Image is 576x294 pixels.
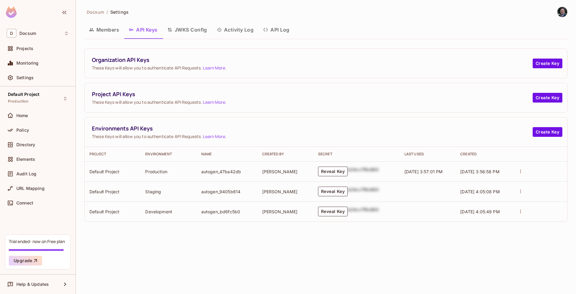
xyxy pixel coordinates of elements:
[257,201,313,221] td: [PERSON_NAME]
[106,9,108,15] li: /
[201,152,253,157] div: Name
[460,169,500,174] span: [DATE] 3:56:58 PM
[318,152,395,157] div: Secret
[318,167,348,176] button: Reveal Key
[533,59,562,68] button: Create Key
[162,22,212,37] button: JWKS Config
[16,75,34,80] span: Settings
[196,201,257,221] td: autogen_bd6fc5b0
[16,61,39,66] span: Monitoring
[258,22,294,37] button: API Log
[16,142,35,147] span: Directory
[348,187,379,196] div: b24cc7f8c660
[16,282,49,287] span: Help & Updates
[460,209,500,214] span: [DATE] 4:05:49 PM
[140,161,196,181] td: Production
[110,9,129,15] span: Settings
[8,92,39,97] span: Default Project
[92,99,533,105] span: These Keys will allow you to authenticate API Requests. .
[203,133,225,139] a: Learn More
[196,161,257,181] td: autogen_47ba42db
[8,99,29,104] span: Production
[557,7,567,17] img: Alex Leonov
[257,181,313,201] td: [PERSON_NAME]
[196,181,257,201] td: autogen_9405b614
[92,65,533,71] span: These Keys will allow you to authenticate API Requests. .
[262,152,308,157] div: Created By
[92,125,533,132] span: Environments API Keys
[87,9,104,15] span: Docsum
[124,22,162,37] button: API Keys
[318,207,348,216] button: Reveal Key
[516,207,525,216] button: actions
[85,201,140,221] td: Default Project
[404,152,450,157] div: Last Used
[212,22,259,37] button: Activity Log
[16,186,45,191] span: URL Mapping
[89,152,136,157] div: Project
[16,157,35,162] span: Elements
[533,127,562,137] button: Create Key
[16,201,33,205] span: Connect
[92,90,533,98] span: Project API Keys
[16,113,28,118] span: Home
[16,128,29,133] span: Policy
[348,207,379,216] div: b24cc7f8c660
[404,169,443,174] span: [DATE] 3:57:01 PM
[7,29,16,38] span: D
[203,99,225,105] a: Learn More
[16,171,36,176] span: Audit Log
[19,31,36,36] span: Workspace: Docsum
[85,181,140,201] td: Default Project
[16,46,33,51] span: Projects
[516,167,525,176] button: actions
[6,7,17,18] img: SReyMgAAAABJRU5ErkJggg==
[318,187,348,196] button: Reveal Key
[92,56,533,64] span: Organization API Keys
[257,161,313,181] td: [PERSON_NAME]
[533,93,562,103] button: Create Key
[516,187,525,196] button: actions
[9,238,65,244] div: Trial ended- now on Free plan
[92,133,533,139] span: These Keys will allow you to authenticate API Requests. .
[9,256,42,265] button: Upgrade
[348,167,379,176] div: b24cc7f8c660
[140,201,196,221] td: Development
[460,152,506,157] div: Created
[460,189,500,194] span: [DATE] 4:05:08 PM
[145,152,191,157] div: Environment
[85,161,140,181] td: Default Project
[84,22,124,37] button: Members
[203,65,225,71] a: Learn More
[140,181,196,201] td: Staging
